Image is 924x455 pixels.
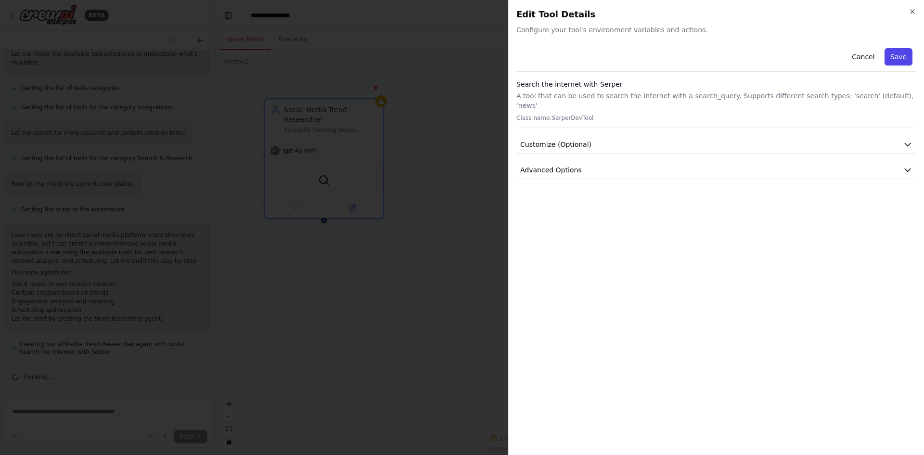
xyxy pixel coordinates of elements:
[516,136,916,154] button: Customize (Optional)
[516,114,916,122] p: Class name: SerperDevTool
[520,165,582,175] span: Advanced Options
[846,48,880,65] button: Cancel
[520,140,591,149] span: Customize (Optional)
[516,8,916,21] h2: Edit Tool Details
[885,48,912,65] button: Save
[516,79,916,89] h3: Search the internet with Serper
[516,161,916,179] button: Advanced Options
[516,91,916,110] p: A tool that can be used to search the internet with a search_query. Supports different search typ...
[516,25,916,35] span: Configure your tool's environment variables and actions.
